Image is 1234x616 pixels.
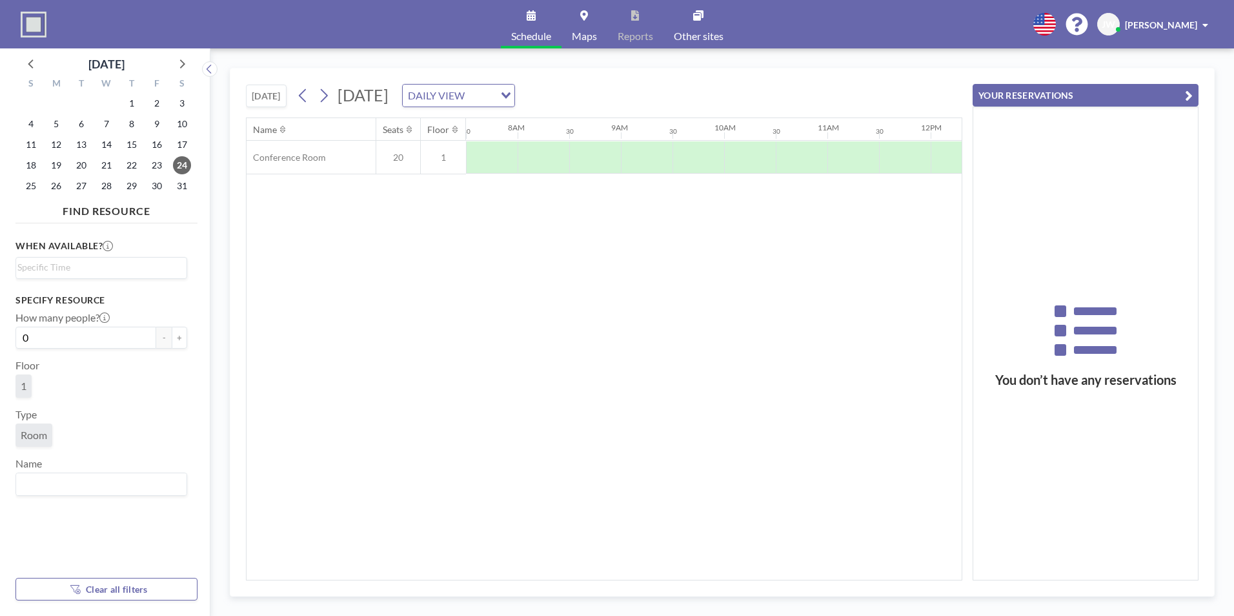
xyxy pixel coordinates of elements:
[123,177,141,195] span: Thursday, January 29, 2026
[15,359,39,372] label: Floor
[403,85,514,107] div: Search for option
[97,136,116,154] span: Wednesday, January 14, 2026
[72,115,90,133] span: Tuesday, January 6, 2026
[88,55,125,73] div: [DATE]
[253,124,277,136] div: Name
[148,156,166,174] span: Friday, January 23, 2026
[405,87,467,104] span: DAILY VIEW
[156,327,172,349] button: -
[818,123,839,132] div: 11AM
[876,127,884,136] div: 30
[22,136,40,154] span: Sunday, January 11, 2026
[773,127,780,136] div: 30
[86,584,148,595] span: Clear all filters
[72,136,90,154] span: Tuesday, January 13, 2026
[618,31,653,41] span: Reports
[463,127,470,136] div: 30
[123,94,141,112] span: Thursday, January 1, 2026
[123,136,141,154] span: Thursday, January 15, 2026
[15,311,110,324] label: How many people?
[47,136,65,154] span: Monday, January 12, 2026
[21,12,46,37] img: organization-logo
[148,177,166,195] span: Friday, January 30, 2026
[973,372,1198,388] h3: You don’t have any reservations
[21,429,47,442] span: Room
[173,177,191,195] span: Saturday, January 31, 2026
[469,87,493,104] input: Search for option
[169,76,194,93] div: S
[247,152,326,163] span: Conference Room
[47,115,65,133] span: Monday, January 5, 2026
[714,123,736,132] div: 10AM
[674,31,723,41] span: Other sites
[16,473,187,495] div: Search for option
[427,124,449,136] div: Floor
[1125,19,1197,30] span: [PERSON_NAME]
[173,156,191,174] span: Saturday, January 24, 2026
[144,76,169,93] div: F
[15,578,197,601] button: Clear all filters
[16,258,187,277] div: Search for option
[22,115,40,133] span: Sunday, January 4, 2026
[511,31,551,41] span: Schedule
[421,152,466,163] span: 1
[508,123,525,132] div: 8AM
[338,85,389,105] span: [DATE]
[47,177,65,195] span: Monday, January 26, 2026
[97,177,116,195] span: Wednesday, January 28, 2026
[148,94,166,112] span: Friday, January 2, 2026
[148,136,166,154] span: Friday, January 16, 2026
[376,152,420,163] span: 20
[21,380,26,393] span: 1
[921,123,942,132] div: 12PM
[611,123,628,132] div: 9AM
[69,76,94,93] div: T
[148,115,166,133] span: Friday, January 9, 2026
[44,76,69,93] div: M
[94,76,119,93] div: W
[123,156,141,174] span: Thursday, January 22, 2026
[173,136,191,154] span: Saturday, January 17, 2026
[19,76,44,93] div: S
[572,31,597,41] span: Maps
[15,457,42,470] label: Name
[1102,19,1115,30] span: JW
[72,156,90,174] span: Tuesday, January 20, 2026
[119,76,144,93] div: T
[173,115,191,133] span: Saturday, January 10, 2026
[17,476,179,493] input: Search for option
[22,177,40,195] span: Sunday, January 25, 2026
[72,177,90,195] span: Tuesday, January 27, 2026
[669,127,677,136] div: 30
[173,94,191,112] span: Saturday, January 3, 2026
[47,156,65,174] span: Monday, January 19, 2026
[15,294,187,306] h3: Specify resource
[17,260,179,274] input: Search for option
[566,127,574,136] div: 30
[172,327,187,349] button: +
[15,408,37,421] label: Type
[383,124,403,136] div: Seats
[97,156,116,174] span: Wednesday, January 21, 2026
[15,200,197,218] h4: FIND RESOURCE
[973,84,1199,107] button: YOUR RESERVATIONS
[97,115,116,133] span: Wednesday, January 7, 2026
[22,156,40,174] span: Sunday, January 18, 2026
[246,85,287,107] button: [DATE]
[123,115,141,133] span: Thursday, January 8, 2026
